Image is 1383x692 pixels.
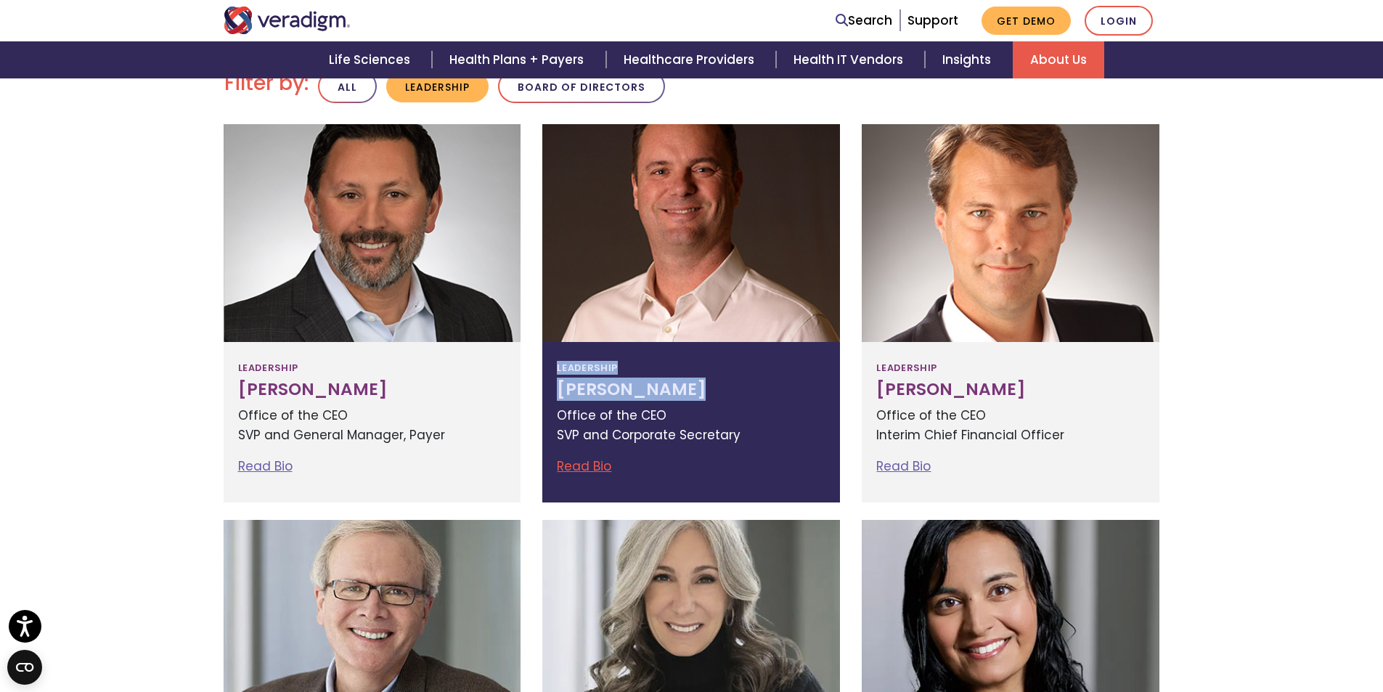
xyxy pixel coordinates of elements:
[224,7,351,34] img: Veradigm logo
[238,406,507,445] p: Office of the CEO SVP and General Manager, Payer
[498,70,665,104] button: Board of Directors
[982,7,1071,35] a: Get Demo
[238,357,298,380] span: Leadership
[386,70,489,103] button: Leadership
[557,357,617,380] span: Leadership
[1085,6,1153,36] a: Login
[432,41,605,78] a: Health Plans + Payers
[776,41,925,78] a: Health IT Vendors
[836,11,892,30] a: Search
[311,41,432,78] a: Life Sciences
[925,41,1013,78] a: Insights
[238,457,293,475] a: Read Bio
[7,650,42,685] button: Open CMP widget
[606,41,776,78] a: Healthcare Providers
[557,380,825,400] h3: [PERSON_NAME]
[876,457,931,475] a: Read Bio
[557,406,825,445] p: Office of the CEO SVP and Corporate Secretary
[876,380,1145,400] h3: [PERSON_NAME]
[1104,587,1366,675] iframe: Drift Chat Widget
[1013,41,1104,78] a: About Us
[557,457,611,475] a: Read Bio
[876,357,937,380] span: Leadership
[318,70,377,104] button: All
[238,380,507,400] h3: [PERSON_NAME]
[876,406,1145,445] p: Office of the CEO Interim Chief Financial Officer
[224,71,309,96] h2: Filter by:
[907,12,958,29] a: Support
